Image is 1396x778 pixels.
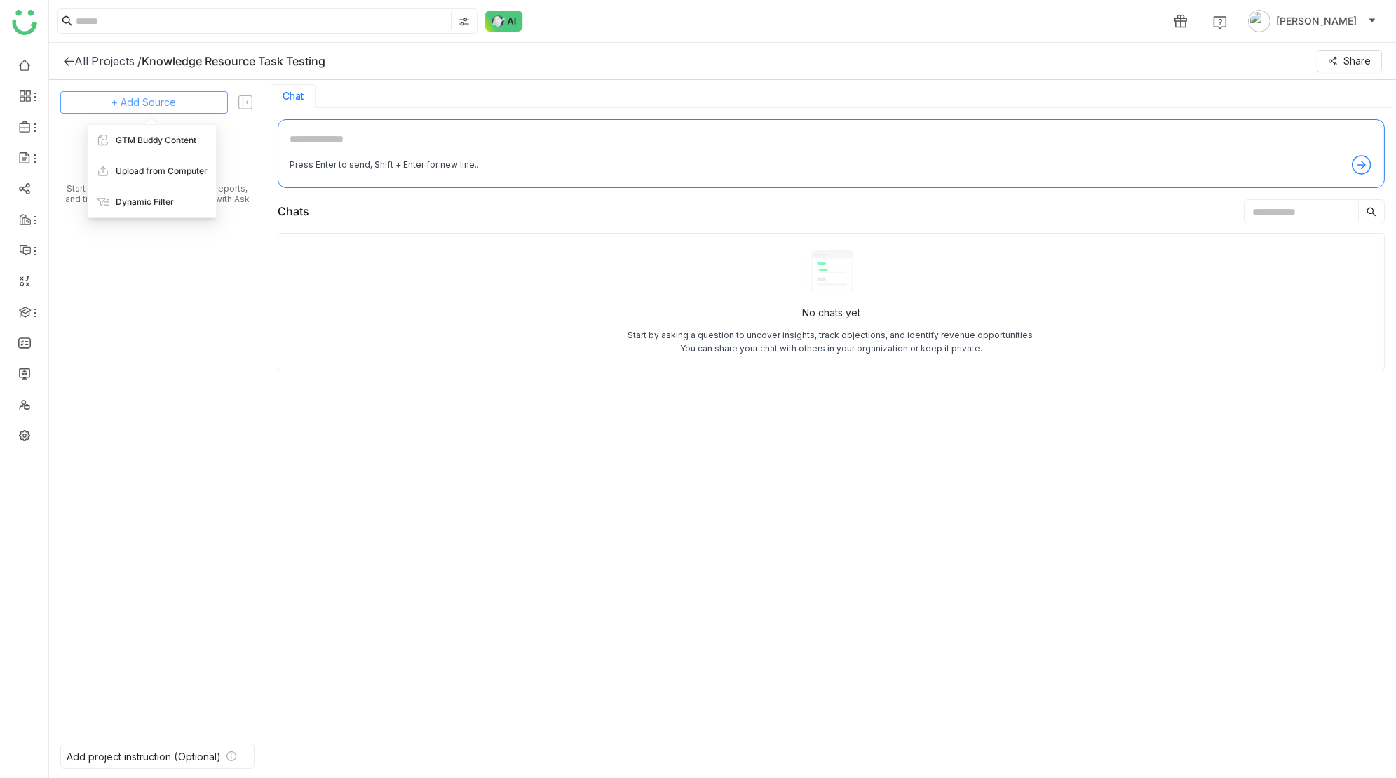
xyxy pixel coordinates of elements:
img: help.svg [1213,15,1227,29]
span: Dynamic Filter [116,196,174,208]
button: [PERSON_NAME] [1245,10,1379,32]
span: GTM Buddy Content [116,134,196,147]
div: No chats yet [802,305,860,321]
div: Start by uploading your documents, reports, and transcripts to start conversation with Ask [PERSO... [60,183,255,215]
button: Chat [283,90,304,102]
img: avatar [1248,10,1270,32]
span: [PERSON_NAME] [1276,13,1357,29]
img: ask-buddy-normal.svg [485,11,523,32]
span: Share [1343,53,1371,69]
div: Add project instruction (Optional) [67,751,221,763]
div: Knowledge Resource Task Testing [142,54,325,68]
span: Upload from Computer [116,165,208,177]
img: search-type.svg [459,16,470,27]
div: All Projects / [74,54,142,68]
button: + Add Source [60,91,228,114]
button: Share [1317,50,1382,72]
div: Chats [278,203,309,220]
div: Start by asking a question to uncover insights, track objections, and identify revenue opportunit... [627,329,1036,356]
div: Press Enter to send, Shift + Enter for new line.. [290,159,479,172]
img: logo [12,10,37,35]
span: + Add Source [112,95,177,110]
